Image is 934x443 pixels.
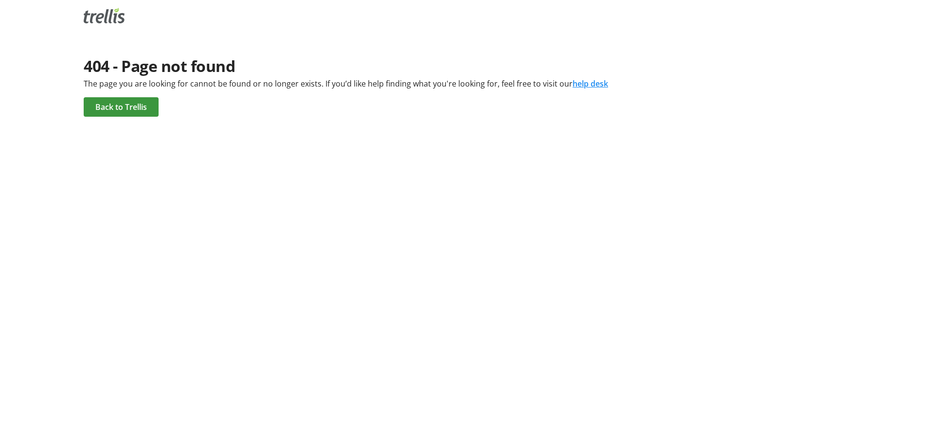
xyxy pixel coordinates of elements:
a: Back to Trellis [84,97,159,117]
div: 404 - Page not found [84,54,850,78]
a: help desk [573,78,608,89]
span: Back to Trellis [95,101,147,113]
img: Trellis Logo [84,8,125,23]
div: The page you are looking for cannot be found or no longer exists. If you’d like help finding what... [84,78,850,89]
